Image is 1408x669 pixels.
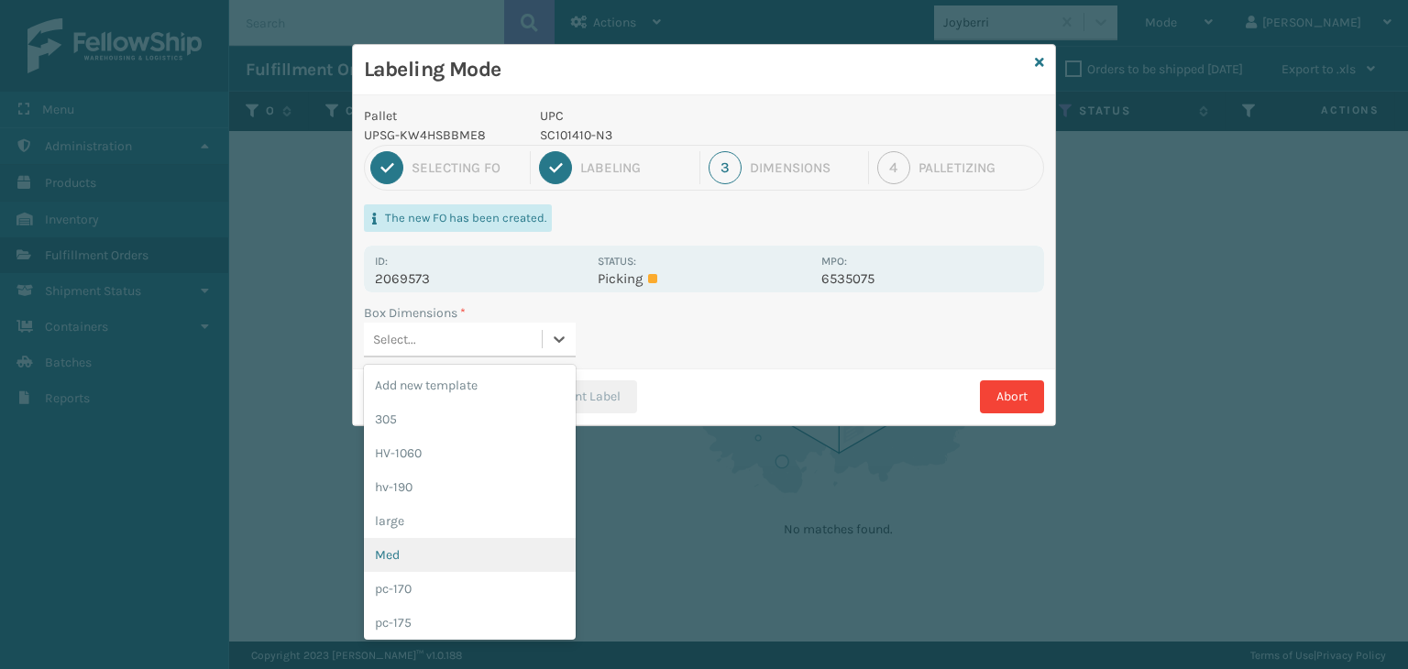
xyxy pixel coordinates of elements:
h3: Labeling Mode [364,56,1028,83]
p: 6535075 [821,270,1033,287]
div: Med [364,538,576,572]
div: 3 [709,151,742,184]
div: Select... [373,330,416,349]
p: UPSG-KW4HSBBME8 [364,126,518,145]
p: Pallet [364,106,518,126]
div: pc-170 [364,572,576,606]
div: Labeling [580,159,690,176]
div: Selecting FO [412,159,522,176]
div: 305 [364,402,576,436]
div: pc-175 [364,606,576,640]
label: Status: [598,255,636,268]
p: UPC [540,106,810,126]
button: Abort [980,380,1044,413]
div: Palletizing [918,159,1038,176]
div: 2 [539,151,572,184]
div: HV-1060 [364,436,576,470]
div: 4 [877,151,910,184]
div: Add new template [364,368,576,402]
div: hv-190 [364,470,576,504]
p: 2069573 [375,270,587,287]
label: Box Dimensions [364,303,466,323]
div: large [364,504,576,538]
p: Picking [598,270,809,287]
div: 1 [370,151,403,184]
label: MPO: [821,255,847,268]
button: Print Label [524,380,637,413]
label: Id: [375,255,388,268]
p: SC101410-N3 [540,126,810,145]
p: The new FO has been created. [385,210,546,226]
div: Dimensions [750,159,860,176]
